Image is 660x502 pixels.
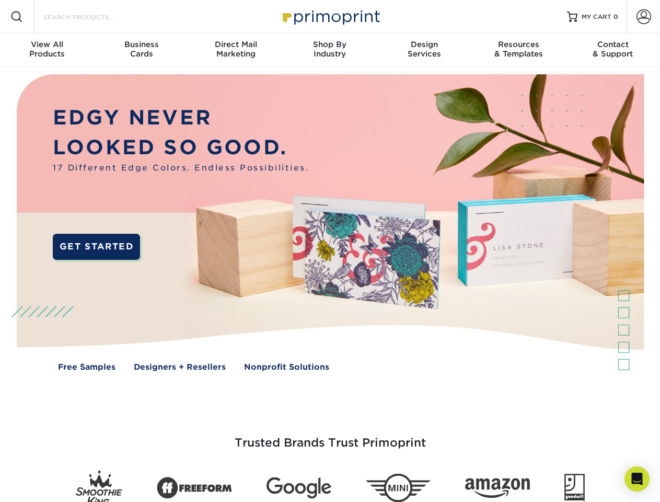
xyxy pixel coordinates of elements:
a: DesignServices [377,33,471,67]
div: Cards [94,40,188,59]
img: Goodwill [564,474,585,502]
div: Services [377,40,471,59]
h3: Trusted Brands Trust Primoprint [25,411,636,462]
span: Shop By [283,40,377,49]
a: GET STARTED [53,234,140,260]
a: Shop ByIndustry [283,33,377,67]
a: Contact& Support [566,33,660,67]
a: Designers + Resellers [134,361,226,373]
div: & Templates [471,40,565,59]
a: Nonprofit Solutions [244,361,329,373]
span: MY CART [582,13,611,21]
span: Contact [566,40,660,49]
div: Marketing [189,40,283,59]
div: Open Intercom Messenger [624,466,650,492]
div: & Support [566,40,660,59]
span: 0 [613,13,618,20]
a: Direct MailMarketing [189,33,283,67]
img: Primoprint [278,5,383,28]
input: SEARCH PRODUCTS..... [42,10,144,23]
div: Industry [283,40,377,59]
a: BusinessCards [94,33,188,67]
span: Direct Mail [189,40,283,49]
img: Amazon [465,478,530,498]
span: Design [377,40,471,49]
span: Business [94,40,188,49]
a: Free Samples [58,361,115,373]
p: LOOKED SO GOOD. [53,133,309,163]
p: EDGY NEVER [53,103,309,133]
a: Resources& Templates [471,33,565,67]
img: Google [267,477,331,499]
span: 17 Different Edge Colors. Endless Possibilities. [53,162,309,174]
span: Resources [471,40,565,49]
